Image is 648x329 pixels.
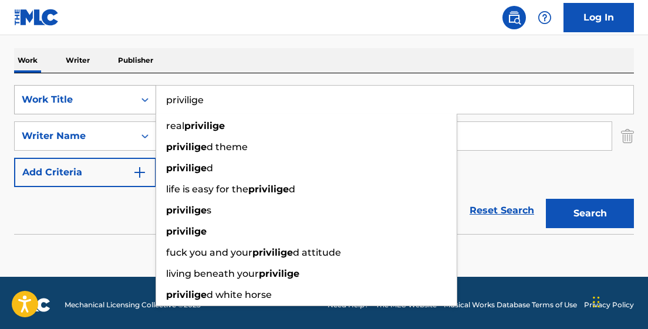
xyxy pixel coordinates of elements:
img: 9d2ae6d4665cec9f34b9.svg [133,165,147,179]
a: Reset Search [464,198,540,223]
strong: privilige [166,162,207,174]
a: Musical Works Database Terms of Use [444,300,577,310]
form: Search Form [14,85,634,234]
p: Writer [62,48,93,73]
span: fuck you and your [166,247,252,258]
a: Log In [563,3,634,32]
span: d [207,162,213,174]
strong: privilige [248,184,289,195]
p: Publisher [114,48,157,73]
img: search [507,11,521,25]
p: Work [14,48,41,73]
strong: privilige [166,226,207,237]
div: Writer Name [22,129,127,143]
span: d attitude [293,247,341,258]
button: Search [546,199,634,228]
a: Privacy Policy [584,300,634,310]
a: Public Search [502,6,526,29]
img: help [538,11,552,25]
span: s [207,205,211,216]
strong: privilige [184,120,225,131]
strong: privilige [166,205,207,216]
span: d theme [207,141,248,152]
button: Add Criteria [14,158,156,187]
strong: privilige [166,141,207,152]
span: living beneath your [166,268,259,279]
div: Help [533,6,556,29]
span: Mechanical Licensing Collective © 2025 [65,300,201,310]
div: Drag [593,284,600,320]
span: d [289,184,295,195]
span: real [166,120,184,131]
strong: privilige [166,289,207,300]
img: Delete Criterion [621,121,634,151]
strong: privilige [252,247,293,258]
iframe: Chat Widget [589,273,648,329]
div: Work Title [22,93,127,107]
span: life is easy for the [166,184,248,195]
span: d white horse [207,289,272,300]
img: MLC Logo [14,9,59,26]
strong: privilige [259,268,299,279]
